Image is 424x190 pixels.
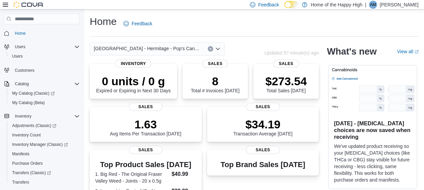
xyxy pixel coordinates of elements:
a: Home [12,29,28,37]
a: Feedback [121,17,155,30]
button: Inventory [12,112,34,120]
span: My Catalog (Classic) [9,89,80,97]
span: Sales [129,103,162,111]
span: Adjustments (Classic) [9,122,80,130]
span: My Catalog (Beta) [12,100,45,105]
span: Feedback [258,1,279,8]
button: Inventory [1,112,82,121]
h3: [DATE] - [MEDICAL_DATA] choices are now saved when receiving [334,120,412,140]
span: Catalog [15,81,29,87]
button: Clear input [208,46,213,52]
a: Transfers [9,178,32,186]
a: Adjustments (Classic) [7,121,82,130]
div: Total # Invoices [DATE] [191,74,239,93]
button: Customers [1,65,82,75]
span: Sales [203,60,228,68]
a: Customers [12,66,37,74]
p: [PERSON_NAME] [380,1,419,9]
span: Inventory [12,112,80,120]
h3: Top Product Sales [DATE] [95,161,196,169]
a: Inventory Count [9,131,44,139]
span: Sales [246,146,280,154]
span: Home [15,31,26,36]
span: Catalog [12,80,80,88]
span: Users [12,43,80,51]
a: Adjustments (Classic) [9,122,59,130]
svg: External link [415,50,419,54]
p: 1.63 [110,118,181,131]
a: Inventory Manager (Classic) [7,140,82,149]
button: Catalog [12,80,31,88]
img: Cova [13,1,44,8]
button: Inventory Count [7,130,82,140]
h3: Top Brand Sales [DATE] [221,161,305,169]
p: | [365,1,366,9]
button: Home [1,28,82,38]
span: My Catalog (Beta) [9,99,80,107]
span: Sales [274,60,299,68]
a: Transfers (Classic) [7,168,82,178]
span: Transfers [9,178,80,186]
span: Inventory Manager (Classic) [9,140,80,149]
span: Adjustments (Classic) [12,123,56,128]
span: Transfers [12,180,29,185]
span: Inventory Manager (Classic) [12,142,68,147]
div: Transaction Average [DATE] [233,118,293,136]
button: Users [1,42,82,52]
span: Users [9,52,80,60]
a: Users [9,52,25,60]
a: Inventory Manager (Classic) [9,140,70,149]
span: Feedback [132,20,152,27]
div: Expired or Expiring in Next 30 Days [96,74,171,93]
p: Home of the Happy High [311,1,362,9]
span: Sales [129,146,162,154]
a: My Catalog (Classic) [9,89,57,97]
button: Catalog [1,79,82,89]
a: Manifests [9,150,32,158]
p: 0 units / 0 g [96,74,171,88]
span: Users [12,54,23,59]
a: View allExternal link [397,49,419,54]
span: Inventory Count [9,131,80,139]
a: Purchase Orders [9,159,46,167]
p: $273.54 [265,74,307,88]
h1: Home [90,15,117,28]
span: Inventory [115,60,151,68]
span: My Catalog (Classic) [12,91,55,96]
dd: $40.99 [172,170,196,178]
span: Inventory Count [12,132,41,138]
button: Manifests [7,149,82,159]
span: Customers [12,66,80,74]
dt: 1. Big Red - The Original Fraser Valley Weed - Joints - 20 x 0.5g [95,171,169,184]
p: We've updated product receiving so your [MEDICAL_DATA] choices (like THCa or CBG) stay visible fo... [334,143,412,183]
a: Transfers (Classic) [9,169,54,177]
span: Sales [246,103,280,111]
span: Manifests [12,151,29,157]
button: Users [12,43,28,51]
div: Avg Items Per Transaction [DATE] [110,118,181,136]
span: Transfers (Classic) [9,169,80,177]
button: Transfers [7,178,82,187]
p: $34.19 [233,118,293,131]
span: AM [370,1,376,9]
button: Users [7,52,82,61]
a: My Catalog (Classic) [7,89,82,98]
span: Inventory [15,114,31,119]
h2: What's new [327,46,376,57]
div: Total Sales [DATE] [265,74,307,93]
div: Alicia Mair [369,1,377,9]
span: [GEOGRAPHIC_DATA] - Hermitage - Pop's Cannabis [94,44,201,53]
button: Purchase Orders [7,159,82,168]
p: 8 [191,74,239,88]
a: My Catalog (Beta) [9,99,48,107]
span: Users [15,44,25,50]
span: Customers [15,68,34,73]
span: Purchase Orders [9,159,80,167]
span: Home [12,29,80,37]
button: Open list of options [215,46,221,52]
button: My Catalog (Beta) [7,98,82,107]
input: Dark Mode [284,1,299,8]
span: Manifests [9,150,80,158]
span: Purchase Orders [12,161,43,166]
